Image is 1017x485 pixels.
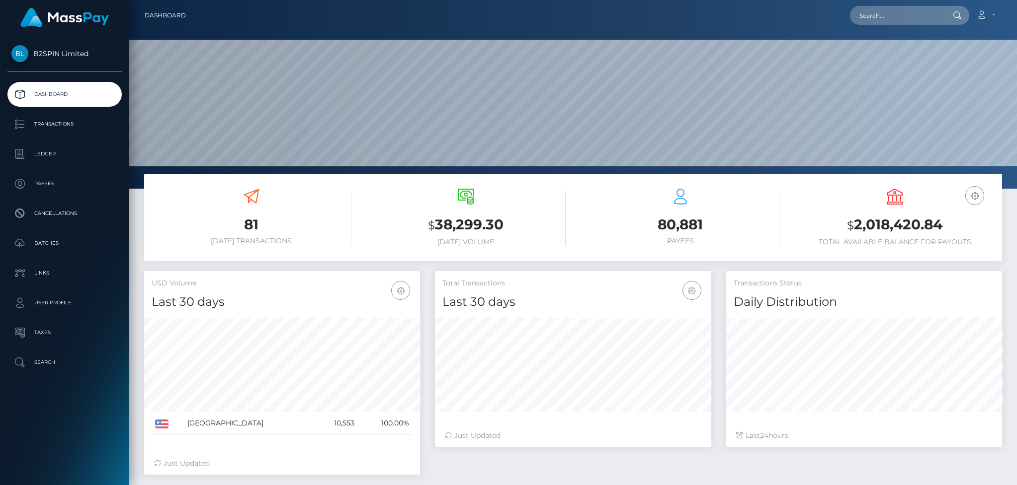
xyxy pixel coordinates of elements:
[581,237,780,245] h6: Payees
[7,112,122,137] a: Transactions
[11,266,118,280] p: Links
[7,261,122,285] a: Links
[760,431,768,440] span: 24
[152,215,351,234] h3: 81
[7,320,122,345] a: Taxes
[7,49,122,58] span: B2SPIN Limited
[315,412,358,435] td: 10,553
[11,295,118,310] p: User Profile
[11,117,118,132] p: Transactions
[11,325,118,340] p: Taxes
[154,458,410,469] div: Just Updated
[152,237,351,245] h6: [DATE] Transactions
[7,201,122,226] a: Cancellations
[795,238,995,246] h6: Total Available Balance for Payouts
[442,278,703,288] h5: Total Transactions
[7,171,122,196] a: Payees
[795,215,995,235] h3: 2,018,420.84
[358,412,413,435] td: 100.00%
[11,176,118,191] p: Payees
[152,293,413,311] h4: Last 30 days
[445,430,701,441] div: Just Updated
[155,419,169,428] img: US.png
[850,6,943,25] input: Search...
[11,206,118,221] p: Cancellations
[366,238,566,246] h6: [DATE] Volume
[7,141,122,166] a: Ledger
[428,218,435,232] small: $
[847,218,854,232] small: $
[152,278,413,288] h5: USD Volume
[11,87,118,102] p: Dashboard
[184,412,315,435] td: [GEOGRAPHIC_DATA]
[11,236,118,251] p: Batches
[11,146,118,161] p: Ledger
[581,215,780,234] h3: 80,881
[734,278,995,288] h5: Transactions Status
[366,215,566,235] h3: 38,299.30
[7,82,122,107] a: Dashboard
[20,8,109,27] img: MassPay Logo
[11,45,28,62] img: B2SPIN Limited
[7,290,122,315] a: User Profile
[7,350,122,375] a: Search
[145,5,186,26] a: Dashboard
[11,355,118,370] p: Search
[442,293,703,311] h4: Last 30 days
[734,293,995,311] h4: Daily Distribution
[736,430,992,441] div: Last hours
[7,231,122,256] a: Batches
